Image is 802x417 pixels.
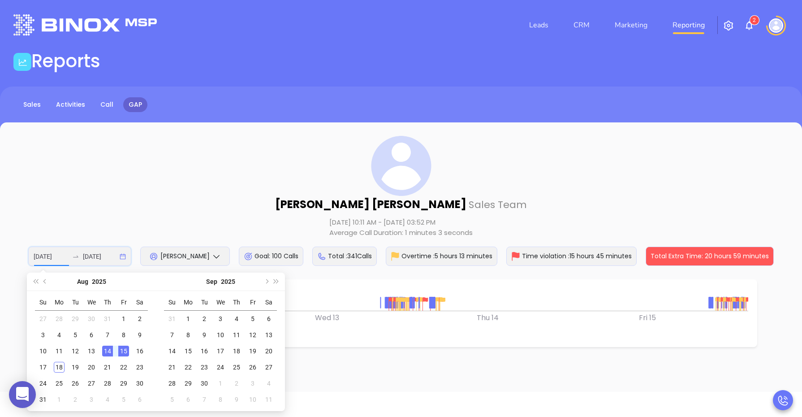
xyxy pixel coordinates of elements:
div: 6 [263,313,274,324]
th: Tu [67,295,83,311]
button: Previous month (PageUp) [40,273,50,291]
button: Next year (Control + right) [272,273,281,291]
td: 2025-07-29 [67,311,83,327]
td: 2025-09-03 [212,311,229,327]
td: 2025-09-10 [212,327,229,343]
td: 2025-09-01 [180,311,196,327]
img: TimeViolation [511,252,520,261]
div: 26 [247,362,258,373]
td: 2025-07-31 [99,311,116,327]
td: 2025-09-29 [180,375,196,391]
td: 2025-08-19 [67,359,83,375]
td: 2025-09-11 [229,327,245,343]
div: 31 [102,313,113,324]
img: Marker [729,297,742,311]
div: 4 [102,394,113,405]
td: 2025-09-01 [51,391,67,408]
th: Fr [116,295,132,311]
div: 23 [199,362,210,373]
img: Marker [426,297,440,311]
span: swap-right [72,253,79,260]
button: Next month (PageDown) [261,273,271,291]
div: Overtime : 5 hours 13 minutes [386,247,497,266]
div: 24 [215,362,226,373]
div: 27 [86,378,97,389]
div: 14 [102,346,113,356]
div: 22 [183,362,194,373]
td: 2025-08-17 [35,359,51,375]
td: 2025-08-20 [83,359,99,375]
td: 2025-09-19 [245,343,261,359]
div: 12 [70,346,81,356]
th: Tu [196,295,212,311]
button: Choose a year [92,273,106,291]
div: 8 [183,330,194,340]
div: 28 [167,378,177,389]
div: 25 [231,362,242,373]
td: 2025-10-07 [196,391,212,408]
div: 4 [231,313,242,324]
div: 3 [215,313,226,324]
td: 2025-10-09 [229,391,245,408]
div: Time violation : 15 hours 45 minutes [506,247,637,266]
div: 7 [102,330,113,340]
span: to [72,253,79,260]
div: 16 [134,346,145,356]
img: Marker [436,297,449,311]
td: 2025-08-06 [83,327,99,343]
div: 3 [86,394,97,405]
div: 14 [167,346,177,356]
td: 2025-08-22 [116,359,132,375]
div: 2 [199,313,210,324]
div: 1 [54,394,65,405]
td: 2025-09-23 [196,359,212,375]
div: 15 [118,346,129,356]
button: Last year (Control + left) [30,273,40,291]
td: 2025-08-02 [132,311,148,327]
div: 29 [118,378,129,389]
img: svg%3e [371,136,431,196]
h1: Reports [31,50,100,72]
td: 2025-09-28 [164,375,180,391]
button: Choose a month [77,273,88,291]
td: 2025-10-01 [212,375,229,391]
img: Marker [275,297,289,311]
th: Th [229,295,245,311]
img: logo [13,14,157,35]
input: End date [83,252,118,261]
td: 2025-10-10 [245,391,261,408]
div: 26 [70,378,81,389]
div: 20 [263,346,274,356]
td: 2025-07-30 [83,311,99,327]
sup: 2 [750,16,759,25]
img: Marker [746,297,760,311]
td: 2025-08-23 [132,359,148,375]
td: 2025-08-31 [164,311,180,327]
td: 2025-08-30 [132,375,148,391]
div: 20 [86,362,97,373]
td: 2025-09-27 [261,359,277,375]
th: Th [99,295,116,311]
div: 30 [86,313,97,324]
div: 12 [247,330,258,340]
div: 4 [54,330,65,340]
td: 2025-09-07 [164,327,180,343]
th: Su [35,295,51,311]
td: 2025-08-03 [35,327,51,343]
div: 10 [215,330,226,340]
div: 5 [118,394,129,405]
div: 27 [38,313,48,324]
td: 2025-09-16 [196,343,212,359]
p: [PERSON_NAME] [PERSON_NAME] [275,196,527,201]
div: 21 [167,362,177,373]
td: 2025-08-08 [116,327,132,343]
th: We [83,295,99,311]
div: 25 [54,378,65,389]
td: 2025-09-06 [132,391,148,408]
td: 2025-08-11 [51,343,67,359]
a: Sales [18,97,46,112]
th: Mo [51,295,67,311]
div: 10 [38,346,48,356]
div: 11 [263,394,274,405]
td: 2025-07-28 [51,311,67,327]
